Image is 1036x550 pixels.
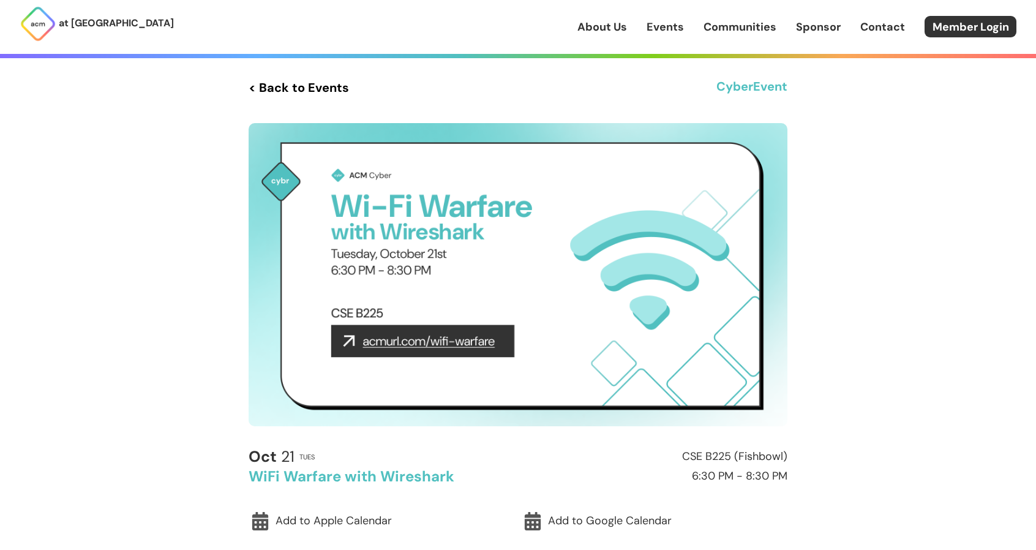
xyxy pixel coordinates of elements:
[647,19,684,35] a: Events
[704,19,776,35] a: Communities
[249,123,787,426] img: Event Cover Photo
[249,507,515,535] a: Add to Apple Calendar
[20,6,174,42] a: at [GEOGRAPHIC_DATA]
[521,507,787,535] a: Add to Google Calendar
[249,446,277,467] b: Oct
[524,470,787,483] h2: 6:30 PM - 8:30 PM
[860,19,905,35] a: Contact
[716,77,787,99] h3: Cyber Event
[524,451,787,463] h2: CSE B225 (Fishbowl)
[249,77,349,99] a: < Back to Events
[20,6,56,42] img: ACM Logo
[249,448,295,465] h2: 21
[59,15,174,31] p: at [GEOGRAPHIC_DATA]
[299,453,315,461] h2: Tues
[249,469,512,484] h2: WiFi Warfare with Wireshark
[796,19,841,35] a: Sponsor
[925,16,1016,37] a: Member Login
[577,19,627,35] a: About Us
